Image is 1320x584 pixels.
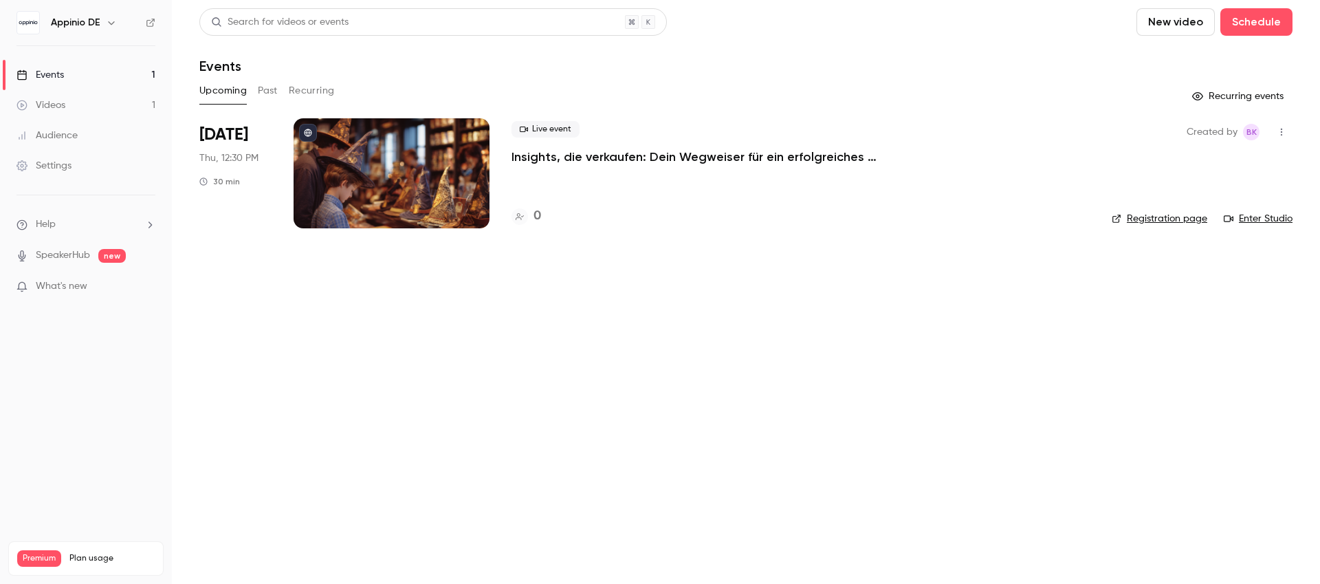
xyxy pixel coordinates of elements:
[199,80,247,102] button: Upcoming
[17,550,61,567] span: Premium
[69,553,155,564] span: Plan usage
[16,68,64,82] div: Events
[16,129,78,142] div: Audience
[1187,124,1237,140] span: Created by
[16,98,65,112] div: Videos
[1243,124,1259,140] span: Britta Kristin Agel
[1224,212,1292,226] a: Enter Studio
[36,248,90,263] a: SpeakerHub
[98,249,126,263] span: new
[199,58,241,74] h1: Events
[199,118,272,228] div: Oct 16 Thu, 12:30 PM (Europe/Berlin)
[1246,124,1257,140] span: BK
[36,217,56,232] span: Help
[258,80,278,102] button: Past
[139,281,155,293] iframe: Noticeable Trigger
[1136,8,1215,36] button: New video
[36,279,87,294] span: What's new
[211,15,349,30] div: Search for videos or events
[51,16,100,30] h6: Appinio DE
[1186,85,1292,107] button: Recurring events
[511,149,924,165] a: Insights, die verkaufen: Dein Wegweiser für ein erfolgreiches Lizenzgeschäft
[16,217,155,232] li: help-dropdown-opener
[1220,8,1292,36] button: Schedule
[17,12,39,34] img: Appinio DE
[199,124,248,146] span: [DATE]
[533,207,541,226] h4: 0
[289,80,335,102] button: Recurring
[199,151,258,165] span: Thu, 12:30 PM
[1112,212,1207,226] a: Registration page
[199,176,240,187] div: 30 min
[511,207,541,226] a: 0
[16,159,71,173] div: Settings
[511,121,580,138] span: Live event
